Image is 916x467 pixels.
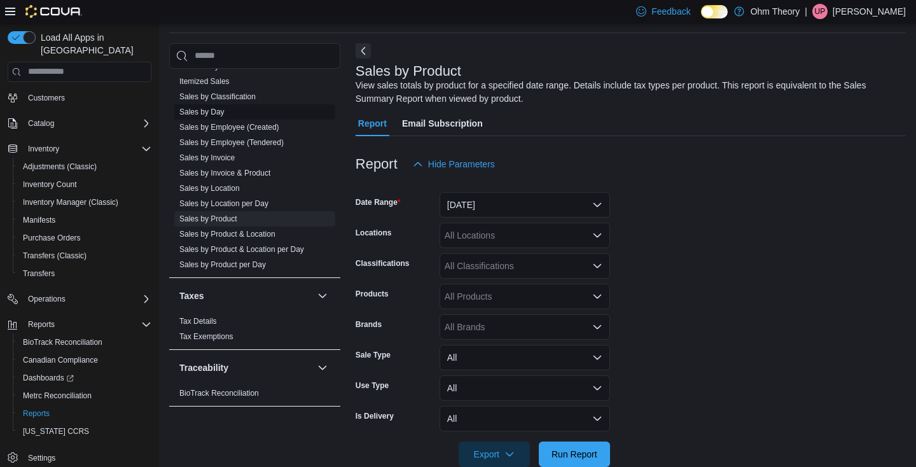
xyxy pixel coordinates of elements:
span: Manifests [18,213,151,228]
a: Purchase Orders [18,230,86,246]
input: Dark Mode [701,5,728,18]
a: Canadian Compliance [18,352,103,368]
h3: Traceability [179,361,228,374]
a: BioTrack Reconciliation [179,389,259,398]
a: Sales by Classification [179,92,256,101]
button: Inventory [23,141,64,157]
button: Taxes [179,289,312,302]
button: BioTrack Reconciliation [13,333,156,351]
button: Customers [3,88,156,107]
span: Catalog [23,116,151,131]
span: [US_STATE] CCRS [23,426,89,436]
span: Export [466,442,522,467]
a: Inventory Count [18,177,82,192]
span: Reports [18,406,151,421]
span: Reports [23,408,50,419]
img: Cova [25,5,82,18]
button: Open list of options [592,291,602,302]
button: Inventory [3,140,156,158]
span: Report [358,111,387,136]
a: Tax Exemptions [179,332,233,341]
span: Canadian Compliance [23,355,98,365]
span: Inventory Count [23,179,77,190]
button: All [440,406,610,431]
span: Adjustments (Classic) [18,159,151,174]
button: Transfers [13,265,156,282]
button: Adjustments (Classic) [13,158,156,176]
span: BioTrack Reconciliation [23,337,102,347]
a: Transfers [18,266,60,281]
a: Sales by Day [179,108,225,116]
span: Dashboards [18,370,151,386]
a: Sales by Location [179,184,240,193]
span: Dashboards [23,373,74,383]
a: [US_STATE] CCRS [18,424,94,439]
span: Metrc Reconciliation [18,388,151,403]
button: Open list of options [592,261,602,271]
span: Inventory [23,141,151,157]
a: Transfers (Classic) [18,248,92,263]
button: [US_STATE] CCRS [13,422,156,440]
button: Inventory Count [13,176,156,193]
span: Customers [28,93,65,103]
div: Traceability [169,386,340,406]
a: Sales by Employee (Tendered) [179,138,284,147]
a: Sales by Invoice & Product [179,169,270,178]
p: [PERSON_NAME] [833,4,906,19]
span: Reports [23,317,151,332]
button: Reports [13,405,156,422]
span: Metrc Reconciliation [23,391,92,401]
span: Transfers [18,266,151,281]
label: Is Delivery [356,411,394,421]
a: Dashboards [18,370,79,386]
span: Transfers [23,268,55,279]
button: Operations [3,290,156,308]
button: Canadian Compliance [13,351,156,369]
label: Brands [356,319,382,330]
button: Export [459,442,530,467]
button: Taxes [315,288,330,303]
label: Locations [356,228,392,238]
button: Traceability [179,361,312,374]
span: Settings [28,453,55,463]
label: Products [356,289,389,299]
button: Purchase Orders [13,229,156,247]
span: Transfers (Classic) [23,251,87,261]
div: Urvesh Patel [812,4,828,19]
button: Next [356,43,371,59]
span: Inventory Count [18,177,151,192]
button: Inventory Manager (Classic) [13,193,156,211]
span: Adjustments (Classic) [23,162,97,172]
span: Transfers (Classic) [18,248,151,263]
label: Use Type [356,380,389,391]
div: Taxes [169,314,340,349]
button: Open list of options [592,230,602,240]
button: Manifests [13,211,156,229]
button: Settings [3,448,156,466]
span: Washington CCRS [18,424,151,439]
h3: Report [356,157,398,172]
label: Classifications [356,258,410,268]
button: All [440,345,610,370]
span: Run Report [552,448,597,461]
button: Reports [23,317,60,332]
span: Operations [28,294,66,304]
button: Open list of options [592,322,602,332]
h3: Taxes [179,289,204,302]
a: Dashboards [13,369,156,387]
span: Inventory Manager (Classic) [18,195,151,210]
a: Adjustments (Classic) [18,159,102,174]
a: Sales by Product [179,214,237,223]
span: Reports [28,319,55,330]
a: Reports [18,406,55,421]
label: Date Range [356,197,401,207]
button: Operations [23,291,71,307]
p: | [805,4,807,19]
span: Catalog [28,118,54,129]
span: Operations [23,291,151,307]
button: [DATE] [440,192,610,218]
span: UP [815,4,826,19]
span: Feedback [651,5,690,18]
span: Inventory [28,144,59,154]
span: Canadian Compliance [18,352,151,368]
